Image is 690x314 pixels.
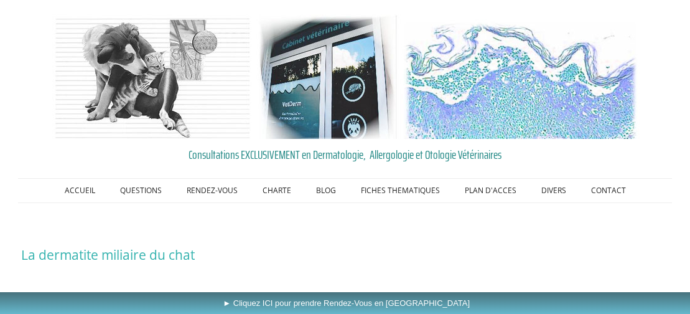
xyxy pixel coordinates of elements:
[529,179,579,202] a: DIVERS
[348,179,452,202] a: FICHES THEMATIQUES
[452,179,529,202] a: PLAN D'ACCES
[223,298,470,308] span: ► Cliquez ICI pour prendre Rendez-Vous en [GEOGRAPHIC_DATA]
[579,179,638,202] a: CONTACT
[174,179,250,202] a: RENDEZ-VOUS
[250,179,304,202] a: CHARTE
[108,179,174,202] a: QUESTIONS
[21,145,669,164] a: Consultations EXCLUSIVEMENT en Dermatologie, Allergologie et Otologie Vétérinaires
[304,179,348,202] a: BLOG
[52,179,108,202] a: ACCUEIL
[21,247,669,263] h1: La dermatite miliaire du chat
